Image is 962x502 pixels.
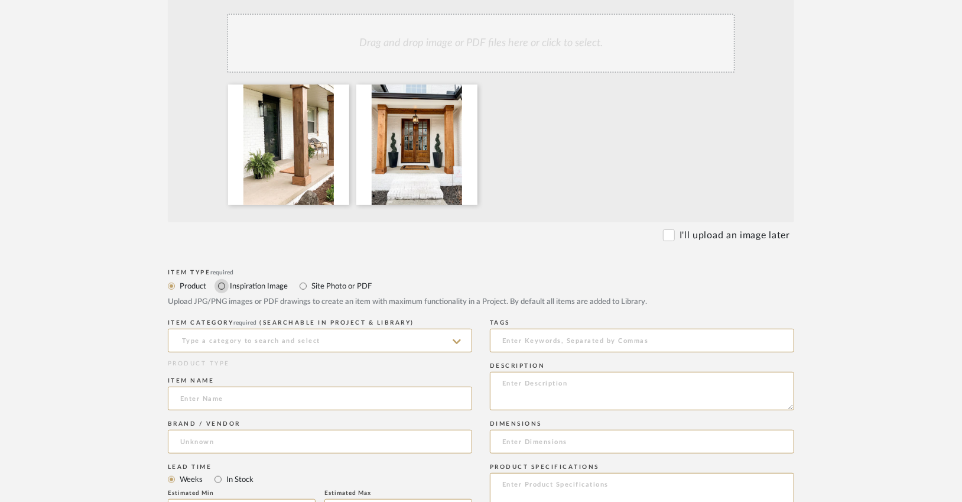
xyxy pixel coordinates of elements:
[310,280,372,293] label: Site Photo or PDF
[168,360,472,368] div: PRODUCT TYPE
[260,320,415,326] span: (Searchable in Project & Library)
[324,490,472,497] div: Estimated Max
[168,329,472,352] input: Type a category to search and select
[168,472,472,487] mat-radio-group: Select item type
[490,430,794,454] input: Enter Dimensions
[229,280,288,293] label: Inspiration Image
[168,319,472,326] div: ITEM CATEGORY
[168,464,472,471] div: Lead Time
[168,387,472,410] input: Enter Name
[168,377,472,384] div: Item name
[680,228,790,242] label: I'll upload an image later
[490,319,794,326] div: Tags
[225,473,253,486] label: In Stock
[490,464,794,471] div: Product Specifications
[168,420,472,427] div: Brand / Vendor
[178,473,203,486] label: Weeks
[234,320,257,326] span: required
[211,270,234,276] span: required
[168,278,794,293] mat-radio-group: Select item type
[168,430,472,454] input: Unknown
[178,280,206,293] label: Product
[168,296,794,308] div: Upload JPG/PNG images or PDF drawings to create an item with maximum functionality in a Project. ...
[490,329,794,352] input: Enter Keywords, Separated by Commas
[490,362,794,370] div: Description
[168,490,316,497] div: Estimated Min
[490,420,794,427] div: Dimensions
[168,269,794,276] div: Item Type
